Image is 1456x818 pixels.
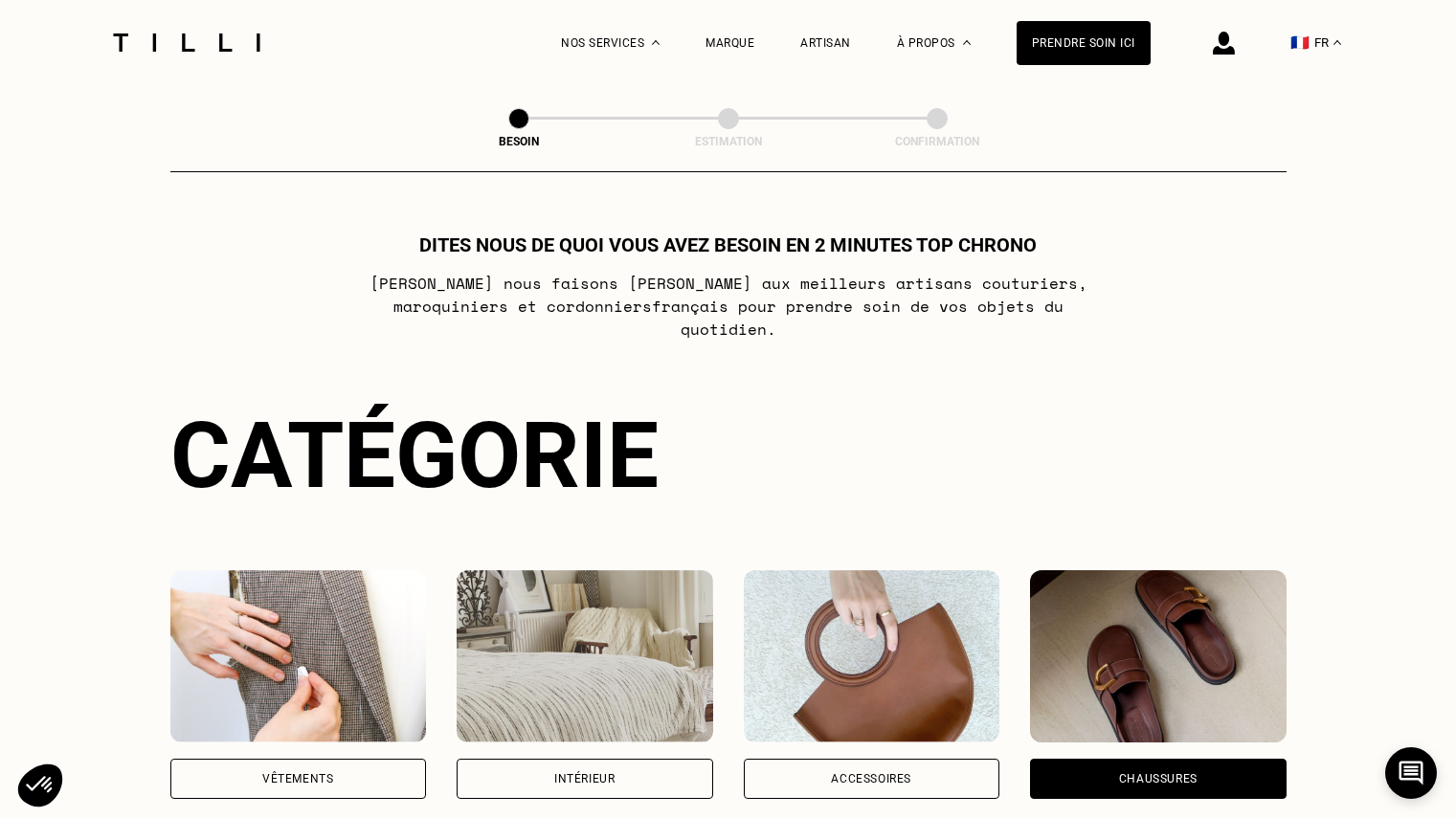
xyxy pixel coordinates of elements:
a: Prendre soin ici [1017,21,1151,65]
img: Vêtements [170,570,427,742]
img: Intérieur [457,570,713,742]
div: Intérieur [554,773,615,785]
div: Chaussures [1119,773,1198,785]
img: Menu déroulant [652,40,660,45]
div: Catégorie [170,402,1287,509]
img: icône connexion [1213,32,1235,55]
span: 🇫🇷 [1290,33,1310,52]
h1: Dites nous de quoi vous avez besoin en 2 minutes top chrono [419,233,1037,256]
div: Vêtements [262,773,333,785]
div: Estimation [633,135,824,148]
img: Menu déroulant à propos [963,40,971,45]
p: [PERSON_NAME] nous faisons [PERSON_NAME] aux meilleurs artisans couturiers , maroquiniers et cord... [348,272,1108,341]
img: Logo du service de couturière Tilli [106,33,267,52]
a: Marque [706,36,754,50]
a: Artisan [800,36,851,50]
div: Besoin [423,135,615,148]
img: Chaussures [1030,570,1287,742]
img: Accessoires [744,570,1000,742]
div: Confirmation [841,135,1033,148]
img: menu déroulant [1333,40,1341,45]
div: Accessoires [831,773,911,785]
